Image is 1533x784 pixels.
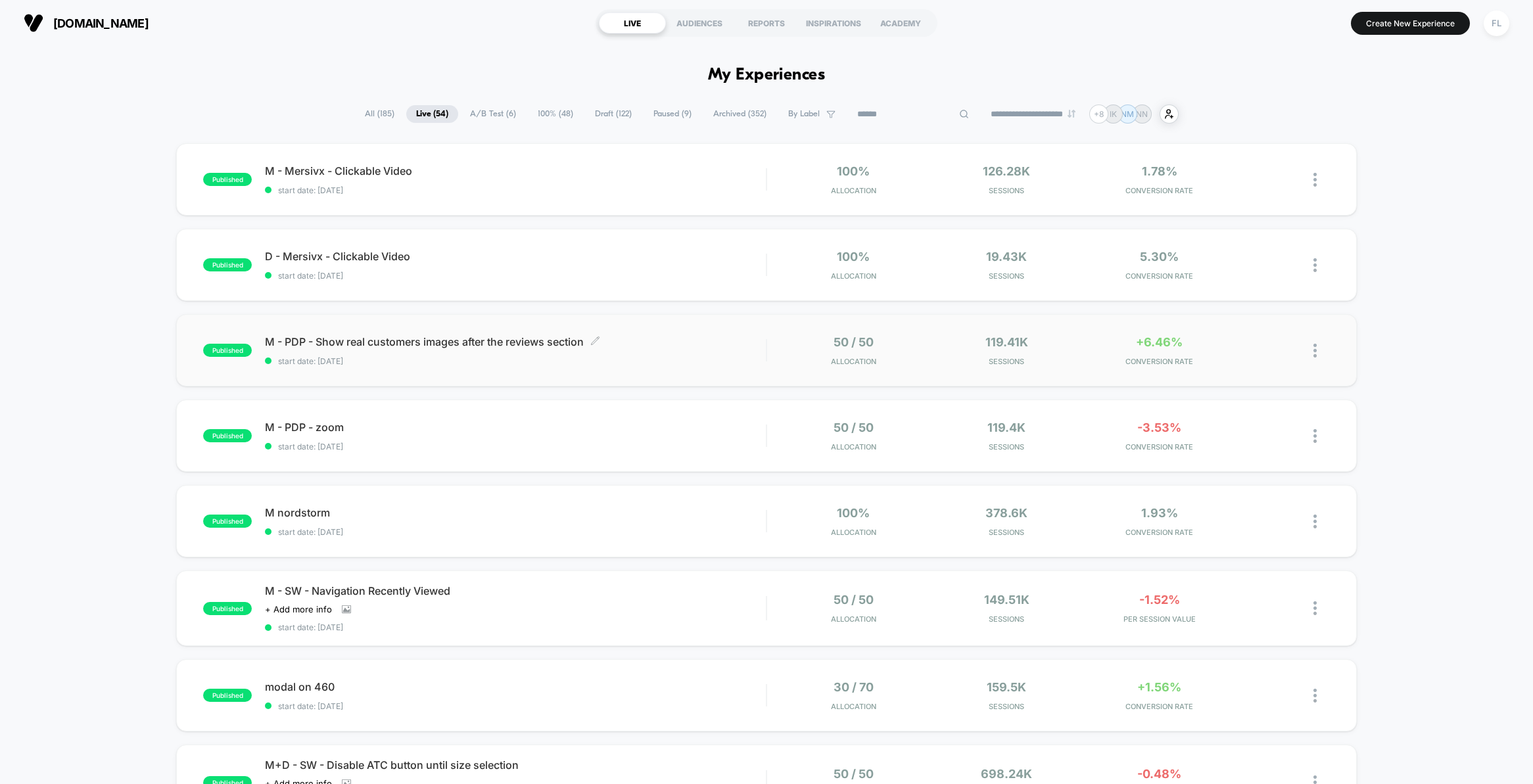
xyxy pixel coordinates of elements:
[1484,11,1509,36] div: FL
[1137,680,1181,694] span: +1.56%
[837,164,870,178] span: 100%
[203,258,252,271] span: published
[265,758,766,772] span: M+D - SW - Disable ATC button until size selection
[460,105,526,123] span: A/B Test ( 6 )
[1086,357,1233,366] span: CONVERSION RATE
[1313,258,1317,272] img: close
[265,356,766,366] span: start date: [DATE]
[1313,429,1317,443] img: close
[265,622,766,632] span: start date: [DATE]
[837,506,870,520] span: 100%
[800,12,867,34] div: INSPIRATIONS
[985,335,1028,349] span: 119.41k
[933,186,1080,195] span: Sessions
[933,357,1080,366] span: Sessions
[1086,186,1233,195] span: CONVERSION RATE
[265,335,766,348] span: M - PDP - Show real customers images after the reviews section
[265,271,766,281] span: start date: [DATE]
[265,185,766,195] span: start date: [DATE]
[933,528,1080,537] span: Sessions
[1086,702,1233,711] span: CONVERSION RATE
[1086,528,1233,537] span: CONVERSION RATE
[599,12,666,34] div: LIVE
[644,105,701,123] span: Paused ( 9 )
[203,515,252,528] span: published
[733,12,800,34] div: REPORTS
[203,344,252,357] span: published
[1140,250,1179,264] span: 5.30%
[933,702,1080,711] span: Sessions
[1313,601,1317,615] img: close
[831,614,876,624] span: Allocation
[1121,109,1134,119] p: NM
[265,584,766,597] span: M - SW - Navigation Recently Viewed
[265,442,766,451] span: start date: [DATE]
[1086,271,1233,281] span: CONVERSION RATE
[1110,109,1117,119] p: IK
[265,680,766,693] span: modal on 460
[1136,335,1183,349] span: +6.46%
[1313,173,1317,187] img: close
[1313,515,1317,528] img: close
[933,614,1080,624] span: Sessions
[987,680,1026,694] span: 159.5k
[788,109,820,119] span: By Label
[24,13,43,33] img: Visually logo
[834,335,874,349] span: 50 / 50
[1068,110,1075,118] img: end
[203,689,252,702] span: published
[831,357,876,366] span: Allocation
[1480,10,1513,37] button: FL
[265,250,766,263] span: D - Mersivx - Clickable Video
[1086,442,1233,451] span: CONVERSION RATE
[933,271,1080,281] span: Sessions
[528,105,583,123] span: 100% ( 48 )
[265,164,766,177] span: M - Mersivx - Clickable Video
[53,16,149,30] span: [DOMAIN_NAME]
[834,421,874,434] span: 50 / 50
[203,173,252,186] span: published
[867,12,934,34] div: ACADEMY
[983,164,1030,178] span: 126.28k
[831,702,876,711] span: Allocation
[981,767,1032,781] span: 698.24k
[985,506,1027,520] span: 378.6k
[1141,506,1178,520] span: 1.93%
[1089,104,1108,124] div: + 8
[984,593,1029,607] span: 149.51k
[265,701,766,711] span: start date: [DATE]
[406,105,458,123] span: Live ( 54 )
[1139,593,1180,607] span: -1.52%
[1137,421,1181,434] span: -3.53%
[1313,689,1317,703] img: close
[1351,12,1470,35] button: Create New Experience
[987,421,1026,434] span: 119.4k
[1137,767,1181,781] span: -0.48%
[265,527,766,537] span: start date: [DATE]
[831,186,876,195] span: Allocation
[986,250,1027,264] span: 19.43k
[837,250,870,264] span: 100%
[834,767,874,781] span: 50 / 50
[203,602,252,615] span: published
[20,12,153,34] button: [DOMAIN_NAME]
[703,105,776,123] span: Archived ( 352 )
[831,442,876,451] span: Allocation
[1136,109,1148,119] p: NN
[1313,344,1317,357] img: close
[933,442,1080,451] span: Sessions
[1142,164,1177,178] span: 1.78%
[831,271,876,281] span: Allocation
[265,506,766,519] span: M nordstorm
[834,680,874,694] span: 30 / 70
[1086,614,1233,624] span: PER SESSION VALUE
[265,421,766,434] span: M - PDP - zoom
[708,66,826,85] h1: My Experiences
[585,105,642,123] span: Draft ( 122 )
[831,528,876,537] span: Allocation
[666,12,733,34] div: AUDIENCES
[203,429,252,442] span: published
[834,593,874,607] span: 50 / 50
[265,604,332,614] span: + Add more info
[355,105,404,123] span: All ( 185 )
